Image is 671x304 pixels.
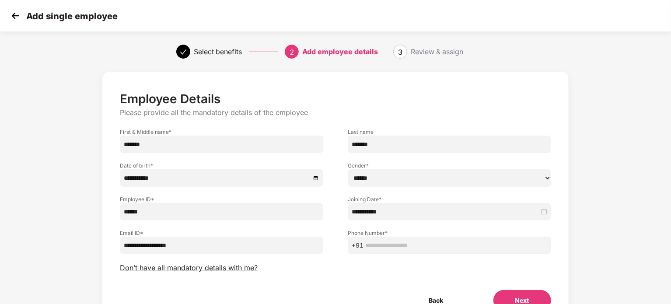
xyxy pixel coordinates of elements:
[9,9,22,22] img: svg+xml;base64,PHN2ZyB4bWxucz0iaHR0cDovL3d3dy53My5vcmcvMjAwMC9zdmciIHdpZHRoPSIzMCIgaGVpZ2h0PSIzMC...
[348,162,551,169] label: Gender
[290,48,294,56] span: 2
[26,11,118,21] p: Add single employee
[120,229,323,237] label: Email ID
[348,196,551,203] label: Joining Date
[120,263,258,273] span: Don’t have all mandatory details with me?
[352,241,363,250] span: +91
[120,128,323,136] label: First & Middle name
[120,162,323,169] label: Date of birth
[120,108,551,117] p: Please provide all the mandatory details of the employee
[411,45,463,59] div: Review & assign
[120,196,323,203] label: Employee ID
[120,91,551,106] p: Employee Details
[194,45,242,59] div: Select benefits
[180,49,187,56] span: check
[302,45,378,59] div: Add employee details
[398,48,402,56] span: 3
[348,128,551,136] label: Last name
[348,229,551,237] label: Phone Number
